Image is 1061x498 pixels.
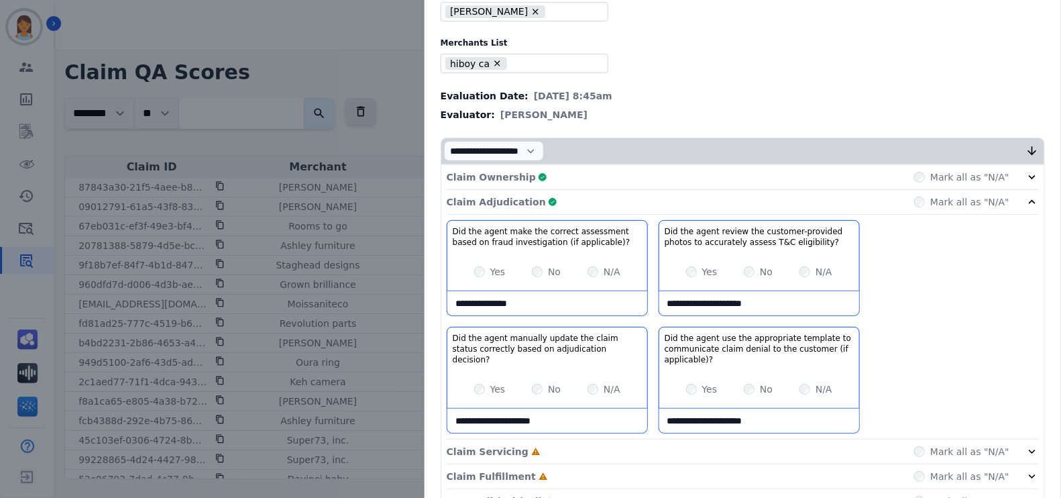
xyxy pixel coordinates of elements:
[445,57,507,70] li: hiboy ca
[447,170,536,184] p: Claim Ownership
[816,383,832,396] label: N/A
[604,383,620,396] label: N/A
[444,3,600,19] ul: selected options
[500,108,588,121] span: [PERSON_NAME]
[447,195,546,209] p: Claim Adjudication
[760,265,773,279] label: No
[548,383,561,396] label: No
[444,56,600,72] ul: selected options
[490,383,506,396] label: Yes
[441,108,1045,121] div: Evaluator:
[665,226,854,248] h3: Did the agent review the customer-provided photos to accurately assess T&C eligibility?
[447,470,536,483] p: Claim Fulfillment
[760,383,773,396] label: No
[447,445,528,458] p: Claim Servicing
[665,333,854,365] h3: Did the agent use the appropriate template to communicate claim denial to the customer (if applic...
[441,38,1045,48] label: Merchants List
[930,470,1009,483] label: Mark all as "N/A"
[702,265,718,279] label: Yes
[548,265,561,279] label: No
[930,445,1009,458] label: Mark all as "N/A"
[530,7,541,17] button: Remove Yalanda Boothbanks
[816,265,832,279] label: N/A
[604,265,620,279] label: N/A
[445,5,545,18] li: [PERSON_NAME]
[490,265,506,279] label: Yes
[492,58,502,68] button: Remove hiboy ca
[441,89,1045,103] div: Evaluation Date:
[930,170,1009,184] label: Mark all as "N/A"
[930,195,1009,209] label: Mark all as "N/A"
[702,383,718,396] label: Yes
[453,333,642,365] h3: Did the agent manually update the claim status correctly based on adjudication decision?
[453,226,642,248] h3: Did the agent make the correct assessment based on fraud investigation (if applicable)?
[534,89,612,103] span: [DATE] 8:45am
